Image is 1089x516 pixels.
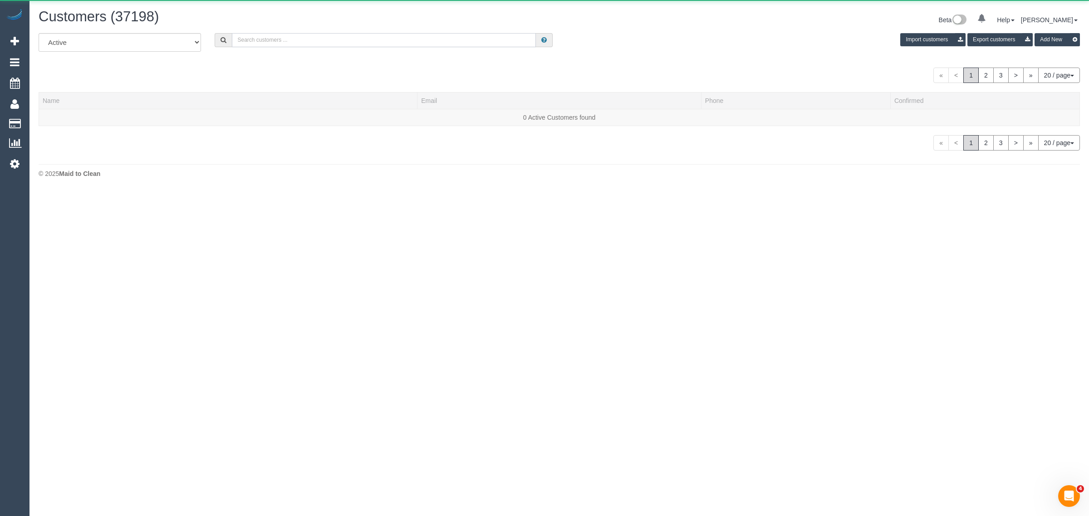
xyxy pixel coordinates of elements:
[1023,68,1039,83] a: »
[948,135,964,151] span: <
[978,135,994,151] a: 2
[933,68,949,83] span: «
[933,135,949,151] span: «
[39,169,1080,178] div: © 2025
[39,92,417,109] th: Name
[232,33,536,47] input: Search customers ...
[890,92,1079,109] th: Confirmed
[1008,135,1024,151] a: >
[701,92,890,109] th: Phone
[978,68,994,83] a: 2
[993,68,1009,83] a: 3
[963,135,979,151] span: 1
[939,16,967,24] a: Beta
[933,68,1080,83] nav: Pagination navigation
[1077,485,1084,492] span: 4
[1008,68,1024,83] a: >
[1058,485,1080,507] iframe: Intercom live chat
[952,15,966,26] img: New interface
[993,135,1009,151] a: 3
[1035,33,1080,46] button: Add New
[997,16,1015,24] a: Help
[39,9,159,24] span: Customers (37198)
[1023,135,1039,151] a: »
[900,33,966,46] button: Import customers
[948,68,964,83] span: <
[39,109,1080,126] td: 0 Active Customers found
[59,170,100,177] strong: Maid to Clean
[417,92,701,109] th: Email
[1038,68,1080,83] button: 20 / page
[963,68,979,83] span: 1
[933,135,1080,151] nav: Pagination navigation
[1038,135,1080,151] button: 20 / page
[1021,16,1078,24] a: [PERSON_NAME]
[967,33,1033,46] button: Export customers
[5,9,24,22] img: Automaid Logo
